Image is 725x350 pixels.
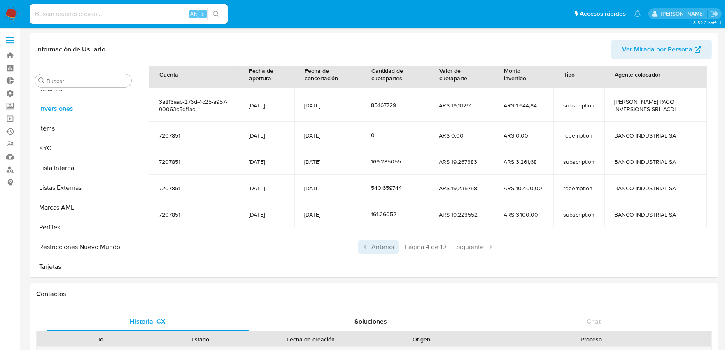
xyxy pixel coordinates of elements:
span: Alt [190,10,197,18]
span: Accesos rápidos [580,9,626,18]
div: Estado [156,335,245,343]
span: Soluciones [354,317,387,326]
div: Fecha de creación [256,335,366,343]
button: KYC [32,138,135,158]
p: sandra.chabay@mercadolibre.com [661,10,707,18]
span: Chat [587,317,601,326]
a: Notificaciones [634,10,641,17]
div: Id [57,335,145,343]
h1: Contactos [36,290,712,298]
button: Perfiles [32,217,135,237]
button: Listas Externas [32,178,135,198]
span: s [201,10,204,18]
button: Tarjetas [32,257,135,277]
div: Proceso [477,335,706,343]
h1: Información de Usuario [36,45,105,54]
button: Marcas AML [32,198,135,217]
button: search-icon [207,8,224,20]
button: Restricciones Nuevo Mundo [32,237,135,257]
div: Origen [377,335,465,343]
input: Buscar usuario o caso... [30,9,228,19]
span: Historial CX [130,317,166,326]
button: Inversiones [32,99,135,119]
a: Salir [710,9,719,18]
button: Lista Interna [32,158,135,178]
input: Buscar [47,77,128,85]
span: Ver Mirada por Persona [622,40,692,59]
button: Items [32,119,135,138]
button: Buscar [38,77,45,84]
button: Ver Mirada por Persona [611,40,712,59]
